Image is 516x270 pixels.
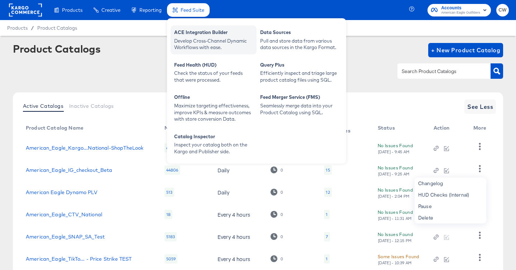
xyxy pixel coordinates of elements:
a: American_Eagle_IG_checkout_Beta [26,167,113,173]
th: Action [428,120,468,137]
a: American_Eagle_TikTo... - Price Strike TEST [26,256,132,262]
button: See Less [464,100,496,114]
div: 15 [326,167,330,173]
div: 0 [271,233,283,240]
div: 513 [164,188,174,197]
div: 18 [164,210,172,219]
td: Daily [212,159,265,181]
div: 0 [280,168,283,173]
span: Accounts [441,4,480,12]
div: Product Catalog Name [26,125,83,131]
div: 0 [280,212,283,217]
a: American_Eagle_SNAP_SA_Test [26,234,105,240]
div: 12 [326,189,330,195]
td: Every 4 hours [212,203,265,226]
td: Daily [212,181,265,203]
div: 44806 [164,165,180,175]
a: American Eagle Dynamo PLV [26,189,97,195]
span: + New Product Catalog [431,45,500,55]
span: Active Catalogs [23,103,63,109]
button: CW [496,4,509,16]
div: 15 [324,165,331,175]
div: 0 [271,255,283,262]
input: Search Product Catalogs [400,67,477,76]
td: Every 4 hours [212,248,265,270]
div: 0 [280,256,283,261]
div: 7 [324,232,330,241]
div: 60 [164,143,173,153]
div: Delete [415,212,486,223]
div: 0 [271,189,283,196]
span: Creative [101,7,120,13]
span: American Eagle Outfitters [441,10,480,16]
div: HUD Checks (Internal) [415,189,486,201]
a: American_Eagle_CTV_National [26,212,102,217]
button: + New Product Catalog [428,43,503,57]
span: CW [499,6,506,14]
div: 0 [280,190,283,195]
span: Feed Suite [181,7,204,13]
div: [DATE] - 10:39 AM [378,260,412,265]
div: 1 [324,254,329,264]
div: Product Catalogs [13,43,100,54]
div: 1 [324,210,329,219]
a: American_Eagle_Kargo...National-ShopTheLook [26,145,143,151]
button: Some Issues Found[DATE] - 10:39 AM [378,253,419,265]
div: Changelog [415,178,486,189]
div: 0 [280,234,283,239]
div: 7 [326,234,328,240]
th: Status [372,120,428,137]
div: 12 [324,188,331,197]
div: 0 [271,211,283,218]
div: 1 [326,256,328,262]
td: Every 4 hours [212,226,265,248]
span: See Less [467,102,493,112]
a: Product Catalogs [37,25,77,31]
button: AccountsAmerican Eagle Outfitters [427,4,491,16]
div: 1 [326,212,328,217]
span: / [28,25,37,31]
span: Products [7,25,28,31]
span: Products [62,7,82,13]
div: 5183 [164,232,177,241]
div: No. Products [164,125,196,131]
div: 0 [271,167,283,173]
div: Pause [415,201,486,212]
span: Inactive Catalogs [69,103,114,109]
th: More [468,120,495,137]
span: Reporting [139,7,162,13]
div: Some Issues Found [378,253,419,260]
div: 5059 [164,254,178,264]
